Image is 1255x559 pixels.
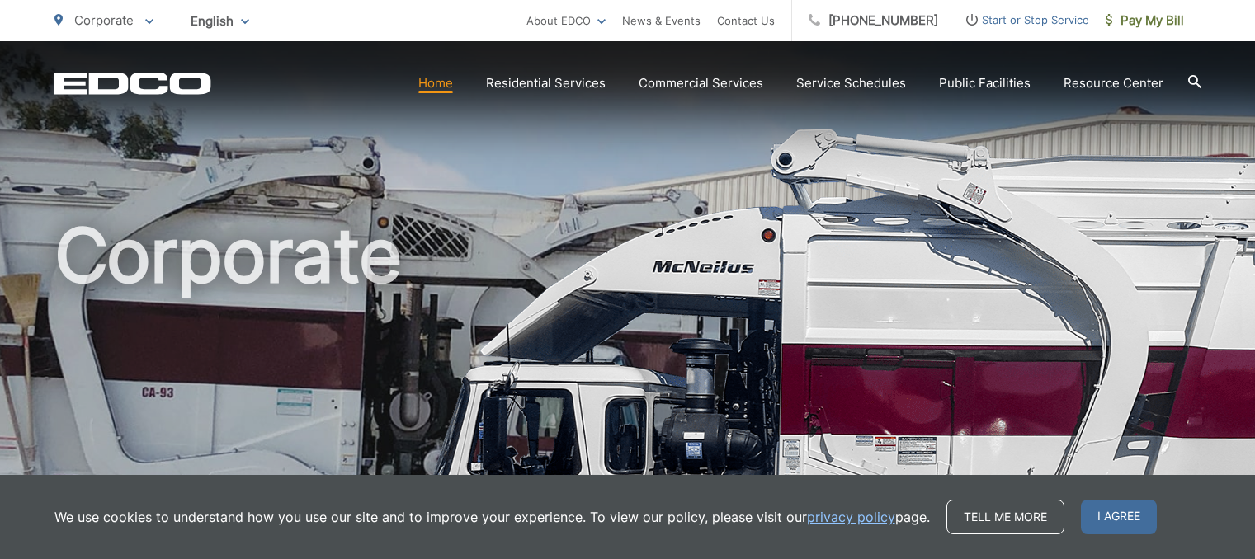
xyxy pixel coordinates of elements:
a: Public Facilities [939,73,1031,93]
a: Service Schedules [796,73,906,93]
a: Home [418,73,453,93]
a: Commercial Services [639,73,763,93]
a: Residential Services [486,73,606,93]
a: privacy policy [807,507,895,527]
span: English [178,7,262,35]
p: We use cookies to understand how you use our site and to improve your experience. To view our pol... [54,507,930,527]
span: Corporate [74,12,134,28]
a: About EDCO [526,11,606,31]
a: News & Events [622,11,701,31]
span: I agree [1081,500,1157,534]
a: Resource Center [1064,73,1163,93]
a: Tell me more [946,500,1064,534]
a: EDCD logo. Return to the homepage. [54,72,211,95]
a: Contact Us [717,11,775,31]
span: Pay My Bill [1106,11,1184,31]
